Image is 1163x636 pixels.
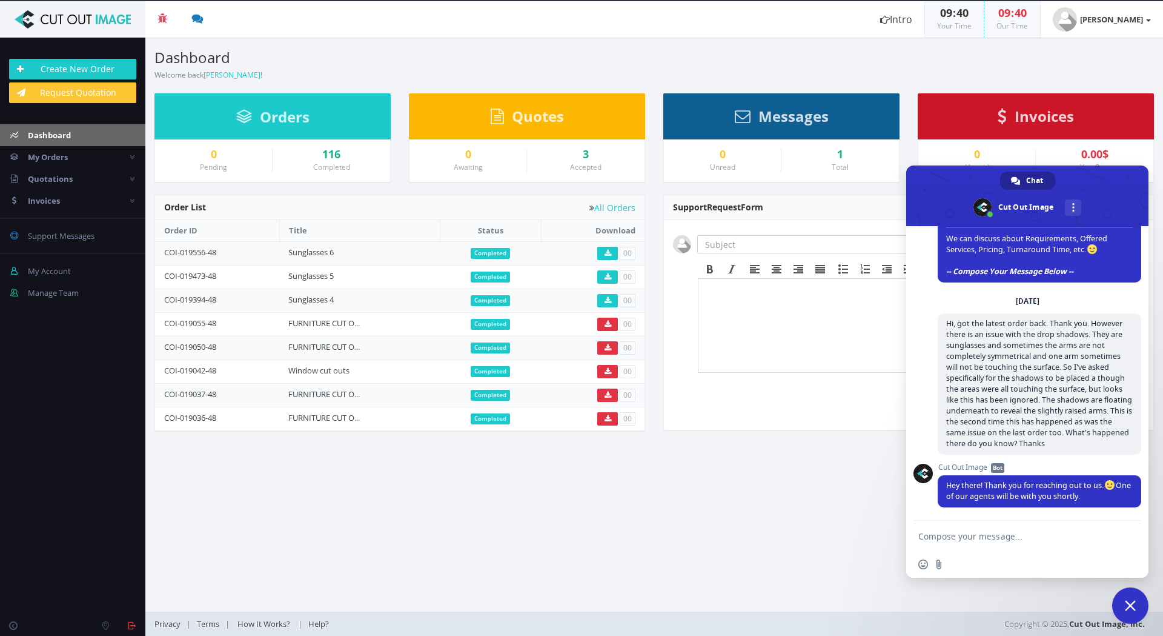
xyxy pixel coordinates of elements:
span: Completed [471,366,510,377]
span: -- Compose Your Message Below -- [946,266,1073,276]
a: 116 [282,149,381,161]
span: Copyright © 2025, [1004,618,1145,630]
a: Cut Out Image, Inc. [1069,618,1145,629]
img: user_default.jpg [673,235,691,253]
a: All Orders [589,203,635,212]
a: Sunglasses 6 [288,247,334,258]
div: Align left [744,261,766,277]
span: Orders [260,107,310,127]
a: COI-019037-48 [164,389,216,400]
a: COI-019556-48 [164,247,216,258]
small: Completed [313,162,350,172]
span: Invoices [1015,106,1074,126]
th: Status [440,220,541,241]
div: 0 [419,149,517,161]
div: Align center [766,261,787,277]
th: Title [279,220,440,241]
a: Close chat [1112,587,1148,624]
div: 1 [790,149,890,161]
a: COI-019055-48 [164,318,216,329]
a: 3 [536,149,635,161]
span: Support Messages [28,230,94,241]
a: Intro [868,1,924,38]
small: Unread [710,162,735,172]
small: Your Time [937,21,972,31]
div: Numbered list [854,261,876,277]
div: Decrease indent [876,261,898,277]
a: FURNITURE CUT OUTS 83 [288,412,379,423]
span: Manage Team [28,287,79,298]
a: 0 [927,149,1026,161]
a: Orders [236,114,310,125]
span: My Orders [28,152,68,162]
small: Our Time [996,21,1028,31]
a: COI-019473-48 [164,270,216,281]
div: | | | [154,612,821,636]
h3: Dashboard [154,50,645,65]
div: 0.00$ [1045,149,1144,161]
a: Chat [1000,172,1055,190]
a: Window cut outs [288,365,350,376]
a: Quotes [491,113,564,124]
span: : [1010,5,1015,20]
a: Sunglasses 5 [288,270,334,281]
span: Hi, got the latest order back. Thank you. However there is an issue with the drop shadows. They a... [946,318,1132,449]
a: Messages [735,113,829,124]
div: [DATE] [1016,298,1039,305]
span: Completed [471,319,510,330]
span: Bot [991,463,1004,473]
span: 40 [1015,5,1027,20]
span: Completed [471,343,510,353]
span: Cut Out Image [938,463,1141,472]
div: Justify [809,261,831,277]
span: Send a file [934,560,944,569]
span: My Account [28,266,71,276]
span: Completed [471,272,510,283]
a: Terms [191,618,225,629]
span: Completed [471,390,510,401]
iframe: Rich Text Area. Press ALT-F9 for menu. Press ALT-F10 for toolbar. Press ALT-0 for help [698,279,1143,372]
small: Accepted [570,162,601,172]
small: Pending [200,162,227,172]
a: [PERSON_NAME] [204,70,260,80]
span: Quotes [512,106,564,126]
a: Invoices [998,113,1074,124]
a: How It Works? [230,618,298,629]
span: : [952,5,956,20]
span: Support Form [673,201,763,213]
small: You Owe [1080,162,1110,172]
a: 0 [673,149,772,161]
span: Hey there! Thank you for reaching out to us. One of our agents will be with you shortly. [946,480,1131,501]
a: COI-019050-48 [164,341,216,352]
span: Completed [471,295,510,306]
a: COI-019036-48 [164,412,216,423]
span: Chat [1026,172,1043,190]
div: Align right [787,261,809,277]
th: Order ID [155,220,279,241]
strong: [PERSON_NAME] [1080,14,1143,25]
span: Quotations [28,173,73,184]
a: FURNITURE CUT OUTS 85 [288,341,379,352]
span: Invoices [28,195,60,206]
a: Create New Order [9,59,136,79]
div: Increase indent [898,261,919,277]
a: FURNITURE CUT OUTS 84 [288,389,379,400]
small: Total [832,162,849,172]
div: Italic [721,261,743,277]
span: Dashboard [28,130,71,141]
small: Unpaid [965,162,989,172]
th: Download [541,220,644,241]
span: ASK US ANYTHING! We can discuss about Requirements, Offered Services, Pricing, Turnaround Time, etc. [946,201,1133,276]
a: 0 [164,149,263,161]
div: Bold [699,261,721,277]
span: Insert an emoji [918,560,928,569]
img: Cut Out Image [9,10,136,28]
a: [PERSON_NAME] [1041,1,1163,38]
span: Completed [471,248,510,259]
span: 09 [998,5,1010,20]
a: Request Quotation [9,82,136,103]
a: COI-019042-48 [164,365,216,376]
